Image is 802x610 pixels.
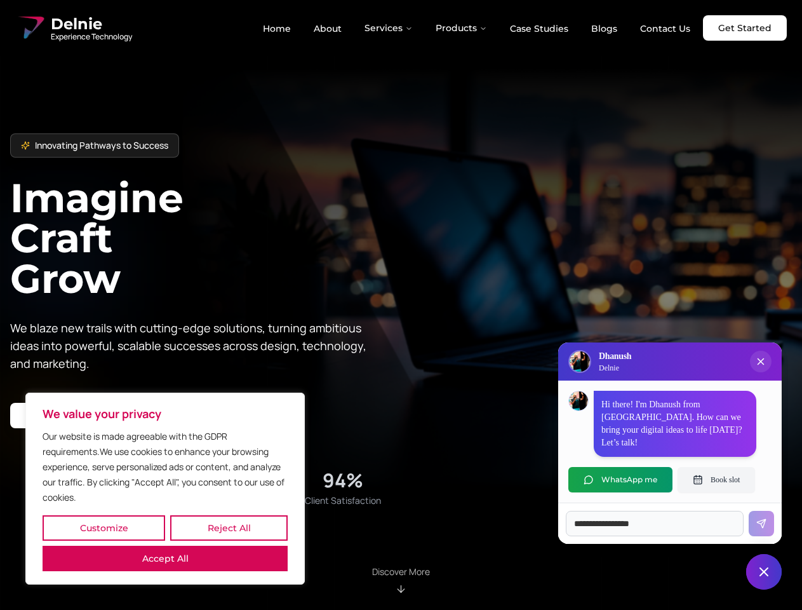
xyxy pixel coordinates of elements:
[581,18,627,39] a: Blogs
[43,515,165,541] button: Customize
[601,398,749,449] p: Hi there! I'm Dhanush from [GEOGRAPHIC_DATA]. How can we bring your digital ideas to life [DATE]?...
[372,566,430,595] div: Scroll to About section
[570,351,590,372] img: Delnie Logo
[43,406,288,421] p: We value your privacy
[354,15,423,41] button: Services
[253,15,700,41] nav: Main
[10,319,376,372] p: We blaze new trails with cutting-edge solutions, turning ambitious ideas into powerful, scalable ...
[323,469,363,492] div: 94%
[35,139,168,152] span: Innovating Pathways to Success
[425,15,497,41] button: Products
[750,351,772,372] button: Close chat popup
[170,515,288,541] button: Reject All
[500,18,578,39] a: Case Studies
[15,13,132,43] a: Delnie Logo Full
[10,178,401,298] h1: Imagine Craft Grow
[43,546,288,571] button: Accept All
[569,391,588,410] img: Dhanush
[43,429,288,505] p: Our website is made agreeable with the GDPR requirements.We use cookies to enhance your browsing ...
[305,494,381,507] span: Client Satisfaction
[10,403,156,428] a: Start your project with us
[703,15,787,41] a: Get Started
[372,566,430,578] p: Discover More
[51,32,132,42] span: Experience Technology
[630,18,700,39] a: Contact Us
[599,363,631,373] p: Delnie
[746,554,782,590] button: Close chat
[678,467,755,492] button: Book slot
[568,467,672,492] button: WhatsApp me
[51,14,132,34] span: Delnie
[253,18,301,39] a: Home
[599,350,631,363] h3: Dhanush
[304,18,352,39] a: About
[15,13,46,43] img: Delnie Logo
